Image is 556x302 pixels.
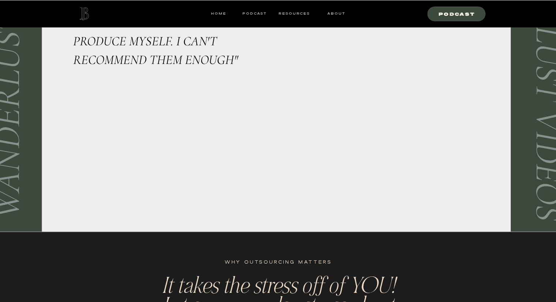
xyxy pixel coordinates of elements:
[240,10,269,17] a: Podcast
[71,91,263,211] iframe: Highlight Film 3-5 min | L+J
[283,23,482,151] iframe: Highlight Video 3-5 min | T+C
[432,10,482,17] a: Podcast
[276,10,310,17] a: resources
[327,10,345,17] a: ABOUT
[214,257,343,276] h2: why Outsourcing matters
[211,10,226,17] a: HOME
